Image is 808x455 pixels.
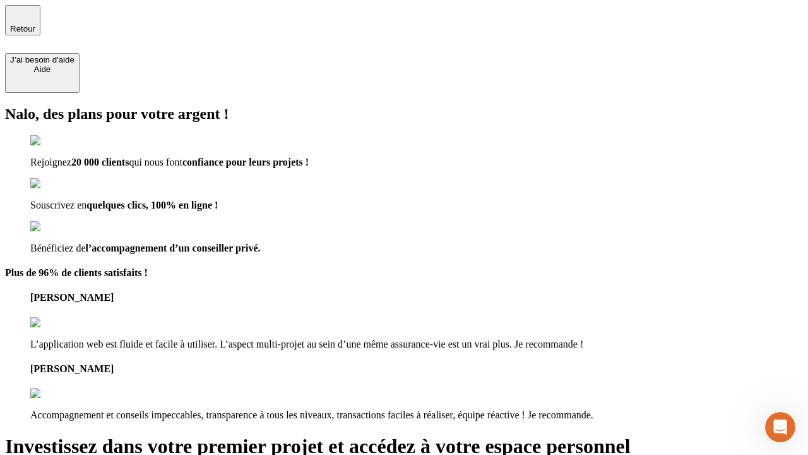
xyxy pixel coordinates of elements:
span: Rejoignez [30,157,71,167]
div: Aide [10,64,74,74]
button: Retour [5,5,40,35]
p: Accompagnement et conseils impeccables, transparence à tous les niveaux, transactions faciles à r... [30,409,803,421]
h4: [PERSON_NAME] [30,363,803,375]
h4: [PERSON_NAME] [30,292,803,303]
img: checkmark [30,178,85,190]
span: 20 000 clients [71,157,129,167]
span: Bénéficiez de [30,243,86,253]
div: J’ai besoin d'aide [10,55,74,64]
h2: Nalo, des plans pour votre argent ! [5,106,803,123]
p: L’application web est fluide et facile à utiliser. L’aspect multi-projet au sein d’une même assur... [30,339,803,350]
span: quelques clics, 100% en ligne ! [86,200,218,210]
h4: Plus de 96% de clients satisfaits ! [5,267,803,279]
img: checkmark [30,135,85,147]
iframe: Intercom live chat [765,412,795,442]
img: reviews stars [30,317,93,329]
span: confiance pour leurs projets ! [182,157,309,167]
button: J’ai besoin d'aideAide [5,53,80,93]
span: Retour [10,24,35,33]
img: checkmark [30,221,85,233]
span: l’accompagnement d’un conseiller privé. [86,243,261,253]
span: qui nous font [129,157,182,167]
span: Souscrivez en [30,200,86,210]
img: reviews stars [30,388,93,399]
